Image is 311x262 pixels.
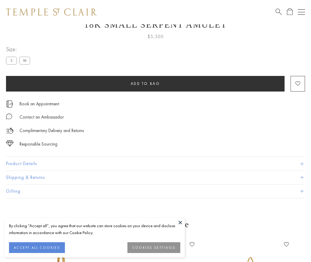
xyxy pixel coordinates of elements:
[20,127,84,134] p: Complimentary Delivery and Returns
[6,57,17,64] label: S
[20,140,57,148] div: Responsible Sourcing
[6,185,305,198] button: Gifting
[19,57,30,64] label: M
[9,242,65,253] button: ACCEPT ALL COOKIES
[6,44,32,54] span: Size:
[298,8,305,16] button: Open navigation
[127,242,180,253] button: COOKIES SETTINGS
[6,8,97,16] img: Temple St. Clair
[6,113,12,119] img: MessageIcon-01_2.svg
[6,140,14,146] img: icon_sourcing.svg
[148,33,164,41] span: $5,500
[6,171,305,184] button: Shipping & Returns
[20,113,64,121] div: Contact an Ambassador
[6,20,305,30] h1: 18K Small Serpent Amulet
[6,127,14,134] img: icon_delivery.svg
[6,157,305,170] button: Product Details
[131,81,160,86] span: Add to bag
[276,8,282,16] a: Search
[287,8,293,16] a: Open Shopping Bag
[20,101,59,107] a: Book an Appointment
[6,76,285,92] button: Add to bag
[9,222,180,236] div: By clicking “Accept all”, you agree that our website can store cookies on your device and disclos...
[6,101,13,107] img: icon_appointment.svg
